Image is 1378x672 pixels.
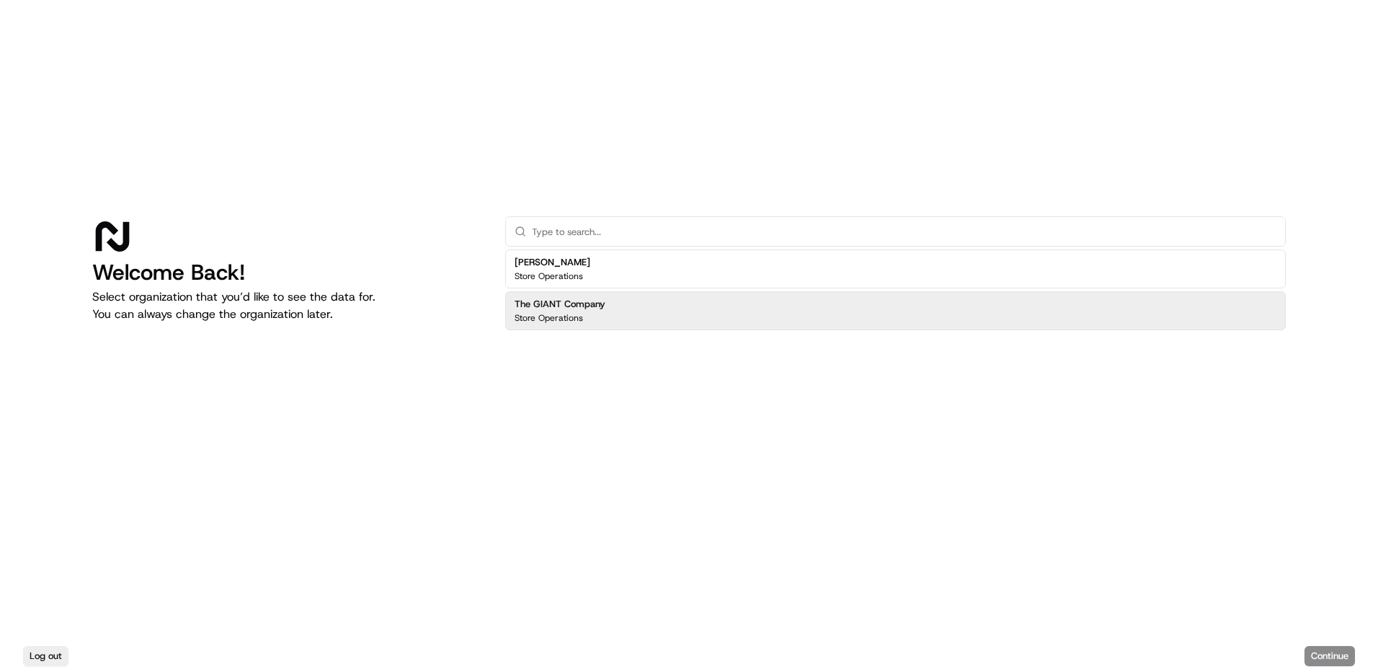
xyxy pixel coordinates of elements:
[23,646,68,666] button: Log out
[92,260,482,286] h1: Welcome Back!
[515,256,590,269] h2: [PERSON_NAME]
[505,247,1286,333] div: Suggestions
[515,270,583,282] p: Store Operations
[92,288,482,323] p: Select organization that you’d like to see the data for. You can always change the organization l...
[515,298,605,311] h2: The GIANT Company
[515,312,583,324] p: Store Operations
[532,217,1276,246] input: Type to search...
